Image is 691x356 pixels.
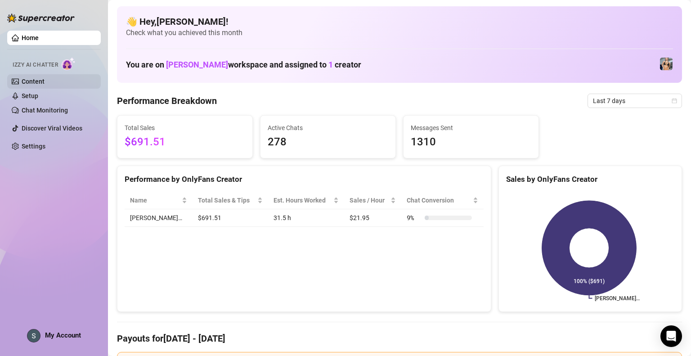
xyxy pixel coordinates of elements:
[193,209,268,227] td: $691.51
[401,192,484,209] th: Chat Conversion
[268,134,388,151] span: 278
[407,195,471,205] span: Chat Conversion
[125,173,484,185] div: Performance by OnlyFans Creator
[117,332,682,345] h4: Payouts for [DATE] - [DATE]
[166,60,228,69] span: [PERSON_NAME]
[125,123,245,133] span: Total Sales
[117,95,217,107] h4: Performance Breakdown
[22,107,68,114] a: Chat Monitoring
[198,195,256,205] span: Total Sales & Tips
[22,34,39,41] a: Home
[125,134,245,151] span: $691.51
[660,325,682,347] div: Open Intercom Messenger
[193,192,268,209] th: Total Sales & Tips
[344,209,402,227] td: $21.95
[328,60,333,69] span: 1
[344,192,402,209] th: Sales / Hour
[126,28,673,38] span: Check what you achieved this month
[13,61,58,69] span: Izzy AI Chatter
[595,295,640,302] text: [PERSON_NAME]…
[268,209,344,227] td: 31.5 h
[593,94,677,108] span: Last 7 days
[126,60,361,70] h1: You are on workspace and assigned to creator
[411,123,531,133] span: Messages Sent
[274,195,332,205] div: Est. Hours Worked
[130,195,180,205] span: Name
[45,331,81,339] span: My Account
[22,78,45,85] a: Content
[125,209,193,227] td: [PERSON_NAME]…
[125,192,193,209] th: Name
[506,173,674,185] div: Sales by OnlyFans Creator
[660,58,673,70] img: Veronica
[350,195,389,205] span: Sales / Hour
[62,57,76,70] img: AI Chatter
[126,15,673,28] h4: 👋 Hey, [PERSON_NAME] !
[7,14,75,23] img: logo-BBDzfeDw.svg
[22,92,38,99] a: Setup
[407,213,421,223] span: 9 %
[22,125,82,132] a: Discover Viral Videos
[411,134,531,151] span: 1310
[672,98,677,104] span: calendar
[27,329,40,342] img: ACg8ocI54vOEVp85EbfA3oqEjvcCmrdOcQROE-87nVpSsnHu2GZ2Lg=s96-c
[22,143,45,150] a: Settings
[268,123,388,133] span: Active Chats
